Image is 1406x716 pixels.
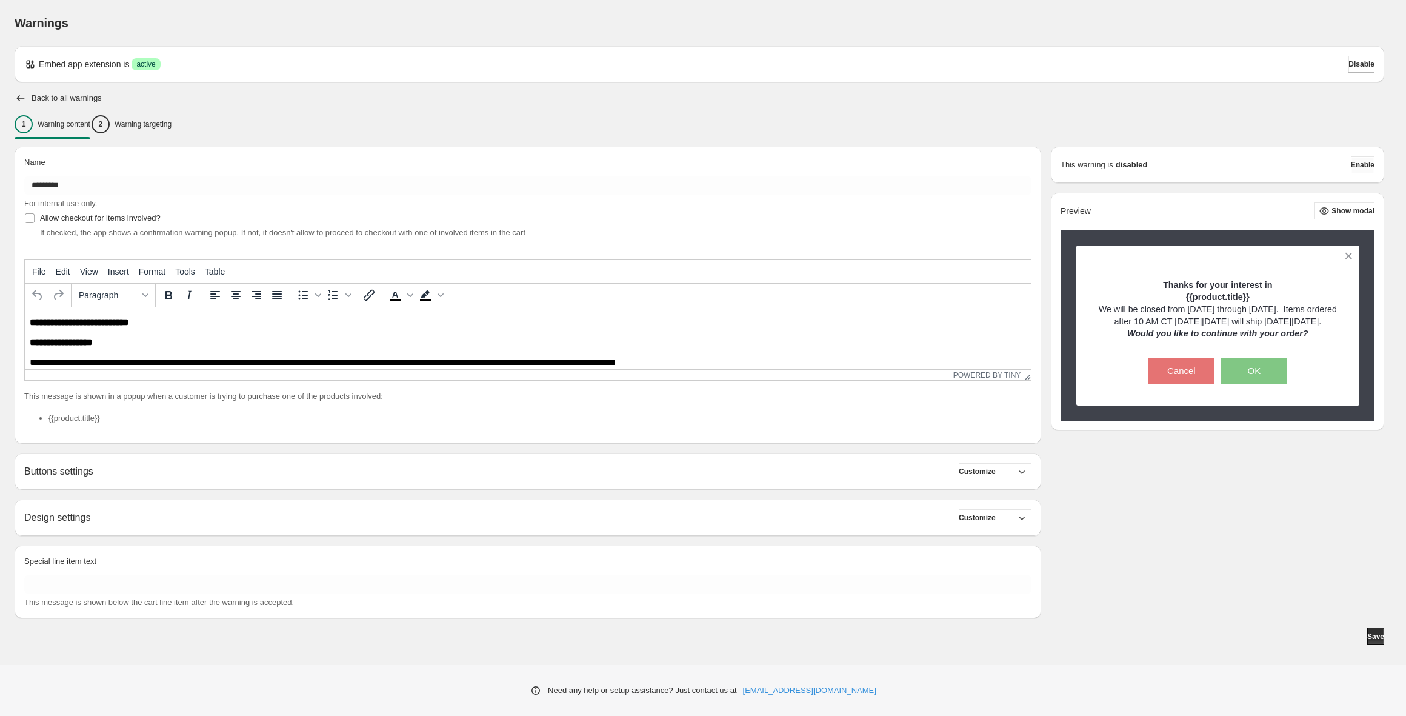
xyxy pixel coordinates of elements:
span: Tools [175,267,195,276]
span: File [32,267,46,276]
li: {{product.title}} [48,412,1031,424]
span: Format [139,267,165,276]
h2: Design settings [24,512,90,523]
div: 1 [15,115,33,133]
span: Table [205,267,225,276]
span: active [136,59,155,69]
p: We will be closed from [DATE] through [DATE]. Items ordered after 10 AM CT [DATE][DATE] will ship... [1098,303,1338,327]
button: Save [1367,628,1384,645]
button: Formats [74,285,153,306]
div: Numbered list [323,285,353,306]
span: Insert [108,267,129,276]
button: Align left [205,285,225,306]
button: Undo [27,285,48,306]
button: Customize [959,509,1031,526]
button: 1Warning content [15,112,90,137]
span: Show modal [1331,206,1374,216]
p: This warning is [1061,159,1113,171]
span: Allow checkout for items involved? [40,213,161,222]
span: Enable [1351,160,1374,170]
a: [EMAIL_ADDRESS][DOMAIN_NAME] [743,684,876,697]
span: For internal use only. [24,199,97,208]
p: This message is shown in a popup when a customer is trying to purchase one of the products involved: [24,390,1031,403]
p: Warning targeting [115,119,172,129]
a: Powered by Tiny [953,371,1021,380]
span: Customize [959,513,996,523]
h2: Back to all warnings [32,93,102,103]
div: 2 [92,115,110,133]
span: If checked, the app shows a confirmation warning popup. If not, it doesn't allow to proceed to ch... [40,228,525,237]
button: Bold [158,285,179,306]
button: 2Warning targeting [92,112,172,137]
h2: Buttons settings [24,466,93,477]
button: Align right [246,285,267,306]
span: Customize [959,467,996,477]
button: Insert/edit link [359,285,379,306]
button: Align center [225,285,246,306]
strong: {{product.title}} [1186,292,1250,302]
span: Edit [56,267,70,276]
span: Save [1367,632,1384,641]
button: Disable [1348,56,1374,73]
button: Justify [267,285,287,306]
span: Name [24,158,45,167]
button: OK [1221,358,1287,384]
button: Cancel [1148,358,1214,384]
button: Enable [1351,156,1374,173]
div: Bullet list [293,285,323,306]
button: Show modal [1314,202,1374,219]
div: Text color [385,285,415,306]
div: Background color [415,285,445,306]
p: Embed app extension is [39,58,129,70]
strong: Thanks for your interest in [1163,280,1272,290]
button: Redo [48,285,68,306]
span: Paragraph [79,290,138,300]
button: Italic [179,285,199,306]
span: This message is shown below the cart line item after the warning is accepted. [24,598,294,607]
div: Resize [1021,370,1031,380]
body: Rich Text Area. Press ALT-0 for help. [5,10,1001,81]
iframe: Rich Text Area [25,307,1031,369]
strong: disabled [1116,159,1148,171]
button: Customize [959,463,1031,480]
span: View [80,267,98,276]
span: Special line item text [24,557,96,566]
span: Warnings [15,16,68,30]
strong: Would you like to continue with your order? [1127,329,1308,338]
p: Warning content [38,119,90,129]
h2: Preview [1061,206,1091,216]
span: Disable [1348,59,1374,69]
